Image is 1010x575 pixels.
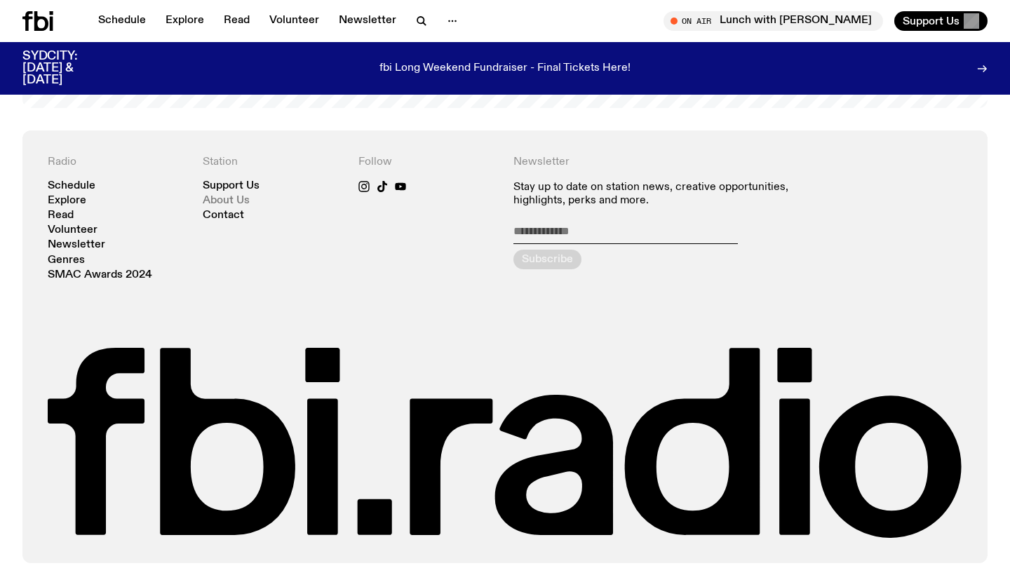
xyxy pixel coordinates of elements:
[48,196,86,206] a: Explore
[48,210,74,221] a: Read
[330,11,405,31] a: Newsletter
[894,11,988,31] button: Support Us
[261,11,328,31] a: Volunteer
[358,156,497,169] h4: Follow
[513,250,581,269] button: Subscribe
[203,181,260,191] a: Support Us
[90,11,154,31] a: Schedule
[48,181,95,191] a: Schedule
[203,196,250,206] a: About Us
[203,156,341,169] h4: Station
[664,11,883,31] button: On AirLunch with [PERSON_NAME]
[22,50,112,86] h3: SYDCITY: [DATE] & [DATE]
[379,62,631,75] p: fbi Long Weekend Fundraiser - Final Tickets Here!
[513,156,807,169] h4: Newsletter
[203,210,244,221] a: Contact
[48,225,97,236] a: Volunteer
[48,255,85,266] a: Genres
[513,181,807,208] p: Stay up to date on station news, creative opportunities, highlights, perks and more.
[903,15,959,27] span: Support Us
[48,270,152,280] a: SMAC Awards 2024
[48,156,186,169] h4: Radio
[48,240,105,250] a: Newsletter
[215,11,258,31] a: Read
[157,11,213,31] a: Explore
